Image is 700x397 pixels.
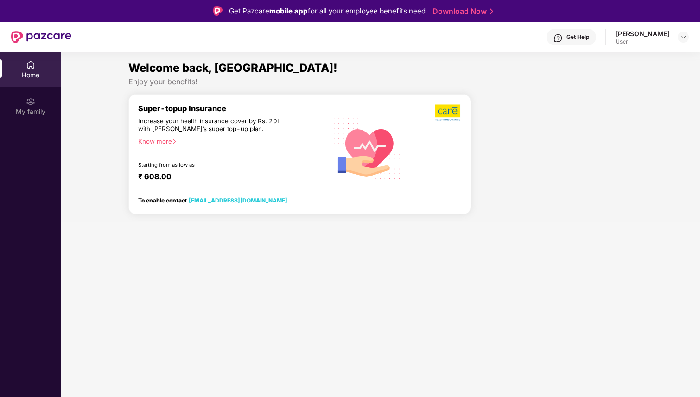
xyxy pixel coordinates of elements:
div: ₹ 608.00 [138,172,318,183]
img: svg+xml;base64,PHN2ZyBpZD0iSGVscC0zMngzMiIgeG1sbnM9Imh0dHA6Ly93d3cudzMub3JnLzIwMDAvc3ZnIiB3aWR0aD... [554,33,563,43]
div: Starting from as low as [138,162,287,168]
img: svg+xml;base64,PHN2ZyB3aWR0aD0iMjAiIGhlaWdodD0iMjAiIHZpZXdCb3g9IjAgMCAyMCAyMCIgZmlsbD0ibm9uZSIgeG... [26,97,35,106]
img: svg+xml;base64,PHN2ZyBpZD0iRHJvcGRvd24tMzJ4MzIiIHhtbG5zPSJodHRwOi8vd3d3LnczLm9yZy8yMDAwL3N2ZyIgd2... [680,33,687,41]
img: Logo [213,6,223,16]
img: New Pazcare Logo [11,31,71,43]
img: b5dec4f62d2307b9de63beb79f102df3.png [435,104,461,121]
div: To enable contact [138,197,287,203]
a: Download Now [433,6,490,16]
div: Enjoy your benefits! [128,77,633,87]
a: [EMAIL_ADDRESS][DOMAIN_NAME] [189,197,287,204]
div: [PERSON_NAME] [616,29,669,38]
strong: mobile app [269,6,308,15]
span: Welcome back, [GEOGRAPHIC_DATA]! [128,61,337,75]
div: Get Help [566,33,589,41]
img: svg+xml;base64,PHN2ZyB4bWxucz0iaHR0cDovL3d3dy53My5vcmcvMjAwMC9zdmciIHhtbG5zOnhsaW5rPSJodHRwOi8vd3... [327,107,407,189]
img: svg+xml;base64,PHN2ZyBpZD0iSG9tZSIgeG1sbnM9Imh0dHA6Ly93d3cudzMub3JnLzIwMDAvc3ZnIiB3aWR0aD0iMjAiIG... [26,60,35,69]
img: Stroke [490,6,493,16]
div: Get Pazcare for all your employee benefits need [229,6,426,17]
div: Super-topup Insurance [138,104,327,113]
div: Increase your health insurance cover by Rs. 20L with [PERSON_NAME]’s super top-up plan. [138,117,286,133]
div: Know more [138,138,321,144]
div: User [616,38,669,45]
span: right [172,139,177,144]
